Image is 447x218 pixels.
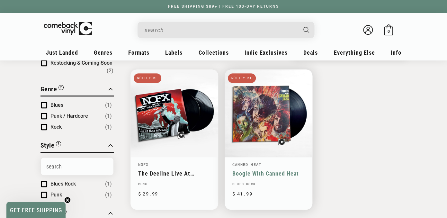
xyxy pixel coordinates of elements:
[138,170,210,177] a: The Decline Live At [GEOGRAPHIC_DATA]
[138,162,149,167] a: NOFX
[64,197,71,203] button: Close teaser
[50,102,63,108] span: Blues
[50,113,88,119] span: Punk / Hardcore
[162,4,285,9] a: FREE SHIPPING $89+ | FREE 100-DAY RETURNS
[245,49,288,56] span: Indie Exclusives
[46,49,78,56] span: Just Landed
[105,180,112,188] span: Number of products: (1)
[334,49,375,56] span: Everything Else
[298,22,315,38] button: Search
[105,191,112,199] span: Number of products: (1)
[50,192,62,198] span: Punk
[50,60,112,66] span: Restocking & Coming Soon
[50,124,62,130] span: Rock
[387,29,389,34] span: 0
[391,49,401,56] span: Info
[10,207,62,213] span: GET FREE SHIPPING
[199,49,229,56] span: Collections
[6,202,66,218] div: GET FREE SHIPPINGClose teaser
[303,49,318,56] span: Deals
[94,49,112,56] span: Genres
[40,85,57,93] span: Genre
[232,170,305,177] a: Boogie With Canned Heat
[107,67,113,75] span: Number of products: (2)
[40,141,55,149] span: Style
[138,22,314,38] div: Search
[40,141,61,152] button: Filter by Style
[105,101,112,109] span: Number of products: (1)
[50,181,76,187] span: Blues Rock
[41,158,113,175] input: Search Options
[145,23,297,37] input: When autocomplete results are available use up and down arrows to review and enter to select
[105,123,112,131] span: Number of products: (1)
[165,49,183,56] span: Labels
[40,84,64,95] button: Filter by Genre
[128,49,149,56] span: Formats
[105,112,112,120] span: Number of products: (1)
[232,162,261,167] a: Canned Heat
